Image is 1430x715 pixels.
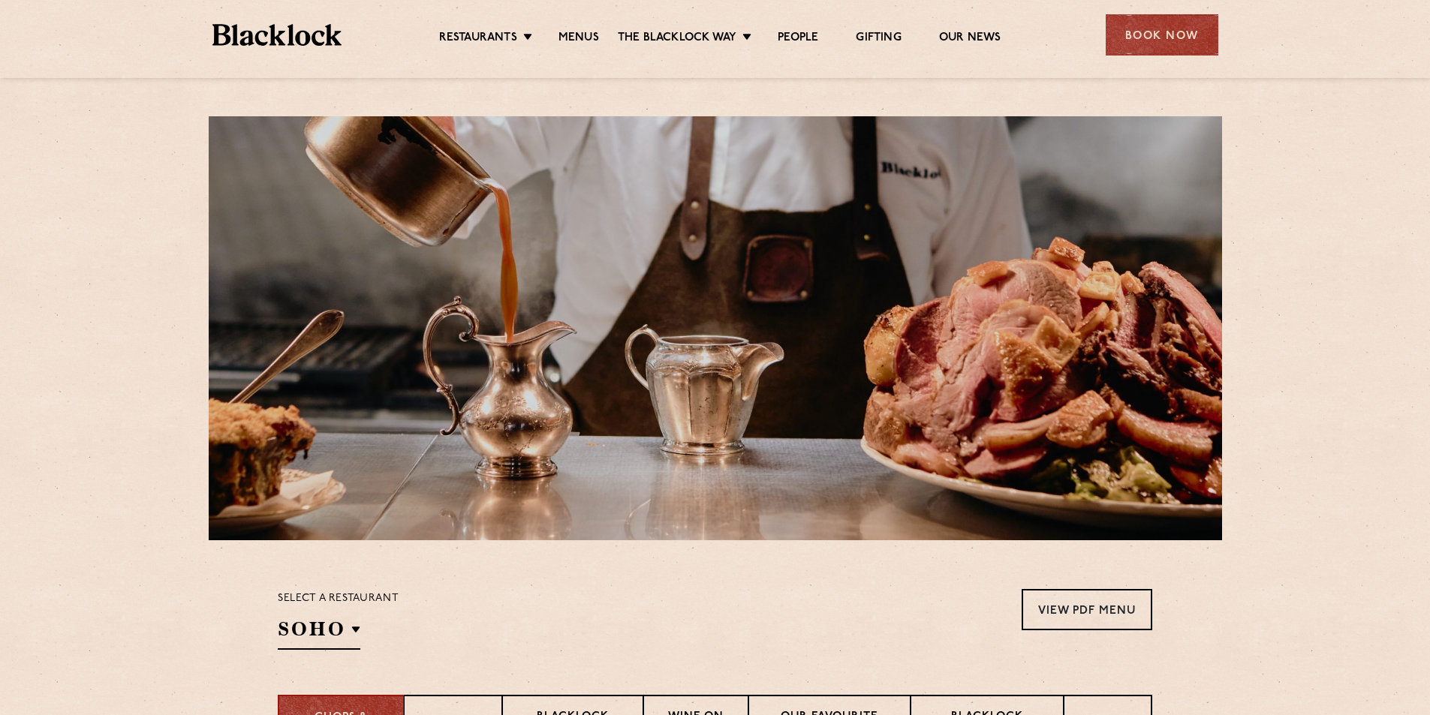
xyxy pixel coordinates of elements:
[1022,589,1152,630] a: View PDF Menu
[939,31,1001,47] a: Our News
[439,31,517,47] a: Restaurants
[278,589,399,608] p: Select a restaurant
[212,24,342,46] img: BL_Textured_Logo-footer-cropped.svg
[618,31,736,47] a: The Blacklock Way
[856,31,901,47] a: Gifting
[278,616,360,650] h2: SOHO
[558,31,599,47] a: Menus
[1106,14,1218,56] div: Book Now
[778,31,818,47] a: People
